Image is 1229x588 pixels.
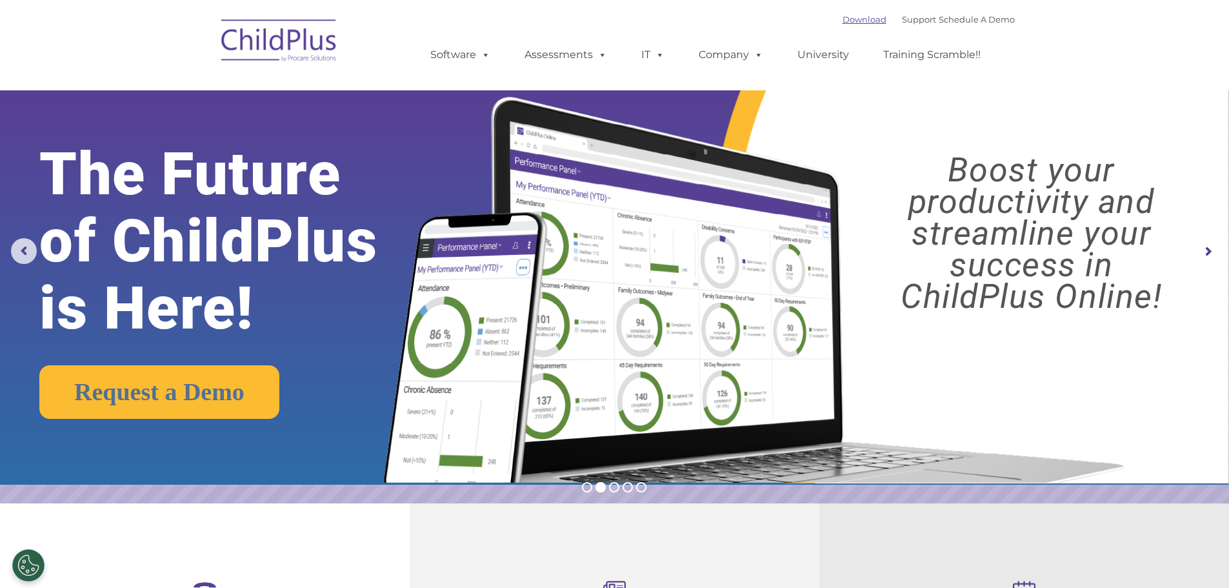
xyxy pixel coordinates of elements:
a: Support [902,14,936,25]
font: | [843,14,1015,25]
a: Company [686,42,776,68]
a: Schedule A Demo [939,14,1015,25]
a: University [784,42,862,68]
img: ChildPlus by Procare Solutions [215,10,344,75]
rs-layer: Boost your productivity and streamline your success in ChildPlus Online! [849,154,1214,312]
a: Training Scramble!! [870,42,994,68]
a: Assessments [512,42,620,68]
span: Phone number [179,138,234,148]
a: Request a Demo [39,365,279,419]
rs-layer: The Future of ChildPlus is Here! [39,141,432,342]
a: Download [843,14,886,25]
span: Last name [179,85,219,95]
a: IT [628,42,677,68]
a: Software [417,42,503,68]
button: Cookies Settings [12,549,45,582]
